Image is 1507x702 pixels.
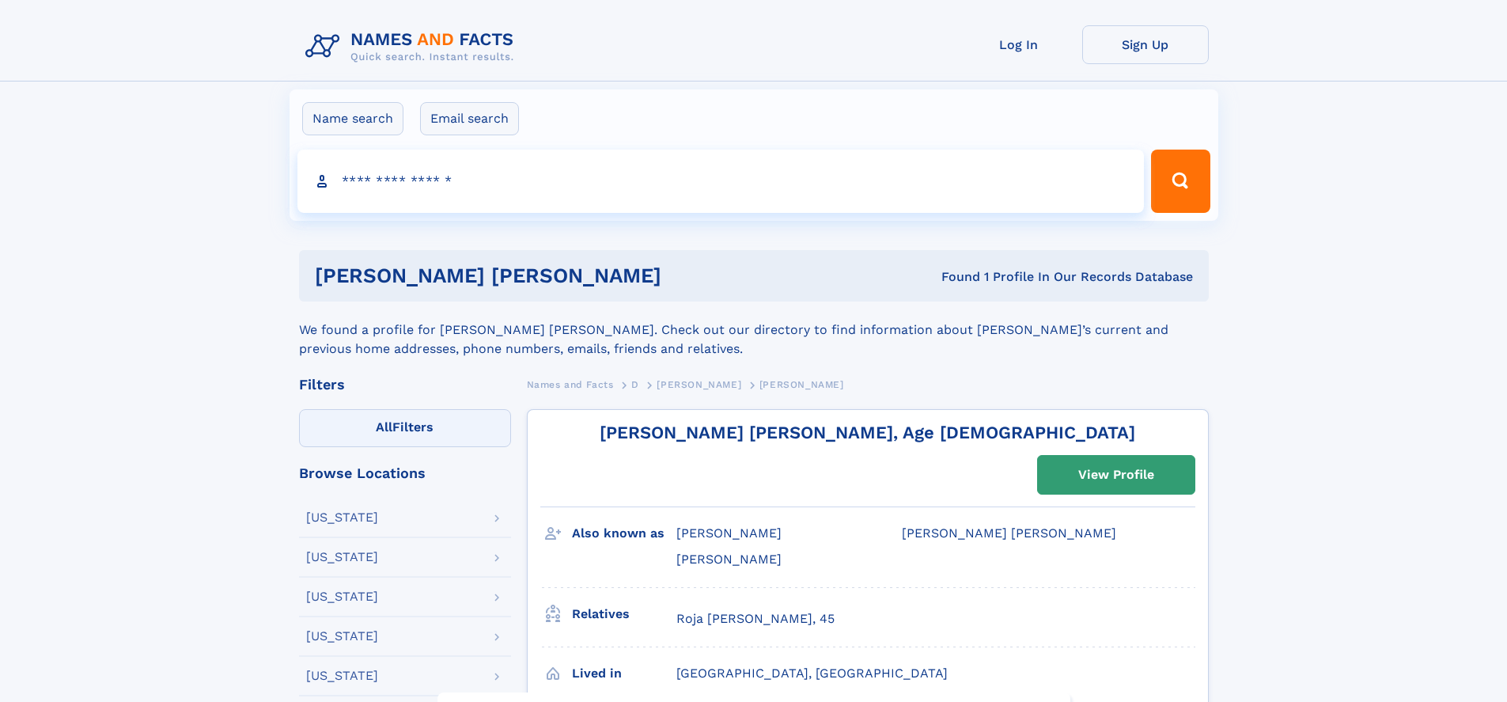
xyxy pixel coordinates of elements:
label: Name search [302,102,403,135]
span: D [631,379,639,390]
h1: [PERSON_NAME] [PERSON_NAME] [315,266,801,286]
div: Browse Locations [299,466,511,480]
label: Filters [299,409,511,447]
span: [PERSON_NAME] [PERSON_NAME] [902,526,1116,541]
span: [PERSON_NAME] [657,379,741,390]
input: search input [297,150,1145,213]
span: [PERSON_NAME] [676,552,782,567]
span: [PERSON_NAME] [759,379,844,390]
div: [US_STATE] [306,670,378,682]
div: We found a profile for [PERSON_NAME] [PERSON_NAME]. Check out our directory to find information a... [299,302,1209,359]
button: Search Button [1151,150,1210,213]
a: View Profile [1038,456,1195,494]
div: View Profile [1078,457,1154,493]
span: [GEOGRAPHIC_DATA], [GEOGRAPHIC_DATA] [676,666,948,681]
a: Names and Facts [527,374,614,394]
div: [US_STATE] [306,590,378,603]
span: All [376,419,392,434]
a: [PERSON_NAME] [657,374,741,394]
div: [US_STATE] [306,551,378,563]
div: Filters [299,378,511,392]
a: [PERSON_NAME] [PERSON_NAME], Age [DEMOGRAPHIC_DATA] [600,423,1135,442]
div: Found 1 Profile In Our Records Database [801,268,1193,286]
div: [US_STATE] [306,630,378,643]
h3: Relatives [572,601,676,628]
a: D [631,374,639,394]
a: Roja [PERSON_NAME], 45 [676,610,835,628]
img: Logo Names and Facts [299,25,527,68]
div: [US_STATE] [306,511,378,524]
span: [PERSON_NAME] [676,526,782,541]
h3: Also known as [572,520,676,547]
a: Log In [956,25,1082,64]
label: Email search [420,102,519,135]
a: Sign Up [1082,25,1209,64]
h3: Lived in [572,660,676,687]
